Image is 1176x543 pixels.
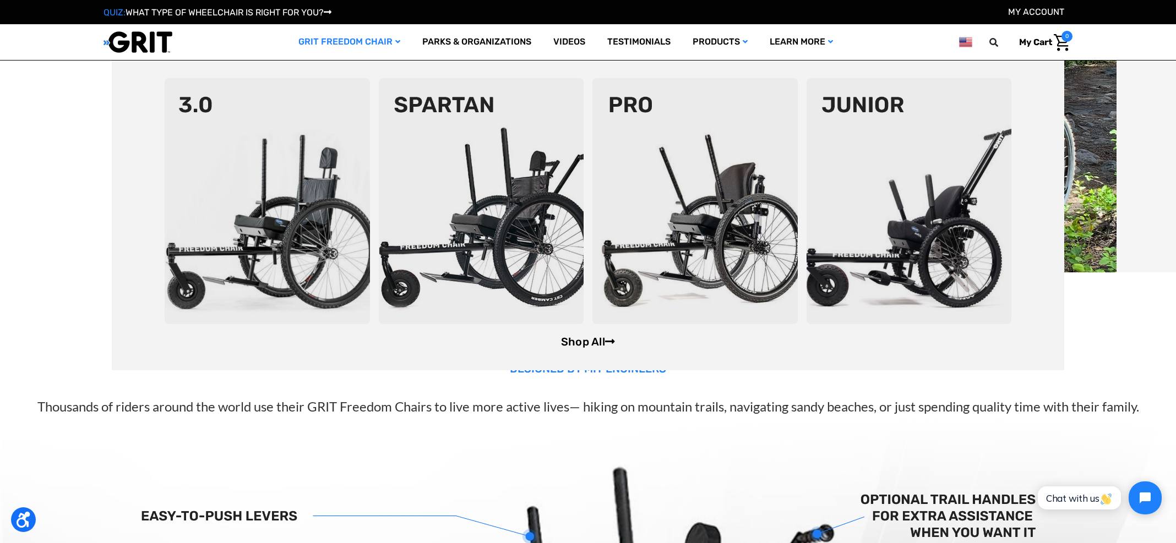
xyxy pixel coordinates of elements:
a: Cart with 0 items [1011,31,1072,54]
h2: MEET THE GRIT FREEDOM CHAIR [29,316,1146,356]
p: Thousands of riders around the world use their GRIT Freedom Chairs to live more active lives— hik... [29,397,1146,416]
span: QUIZ: [104,7,126,18]
a: Videos [542,24,596,60]
a: Learn More [759,24,844,60]
img: pro-chair.png [592,78,798,324]
img: spartan2.png [379,78,584,324]
img: us.png [959,35,972,49]
iframe: Tidio Chat [1026,472,1171,524]
p: DESIGNED BY MIT ENGINEERS [29,360,1146,377]
a: Testimonials [596,24,682,60]
img: junior-chair.png [807,78,1012,324]
a: Account [1008,7,1064,17]
img: GRIT All-Terrain Wheelchair and Mobility Equipment [104,31,172,53]
img: 3point0.png [165,78,370,324]
a: Products [682,24,759,60]
a: QUIZ:WHAT TYPE OF WHEELCHAIR IS RIGHT FOR YOU? [104,7,331,18]
span: My Cart [1019,37,1052,47]
span: 0 [1061,31,1072,42]
a: Parks & Organizations [411,24,542,60]
a: GRIT Freedom Chair [287,24,411,60]
a: Shop All [561,335,615,348]
img: Cart [1054,34,1070,51]
input: Search [994,31,1011,54]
